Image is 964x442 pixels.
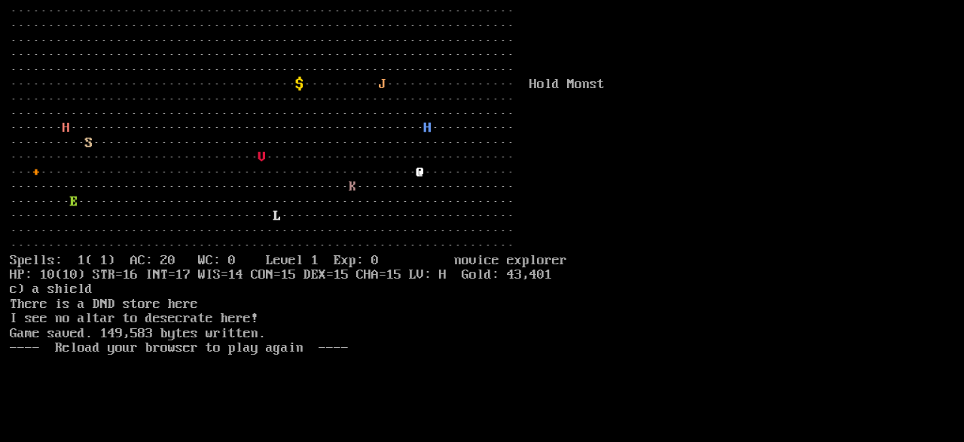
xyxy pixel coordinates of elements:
font: @ [416,165,424,180]
font: V [258,150,266,165]
font: $ [296,77,304,92]
font: + [32,165,40,180]
font: H [424,120,432,136]
font: K [349,179,356,194]
font: H [63,120,70,136]
font: J [379,77,386,92]
font: E [70,194,78,209]
larn: ··································································· ·····························... [10,5,617,420]
font: L [273,209,281,224]
font: S [85,136,93,151]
